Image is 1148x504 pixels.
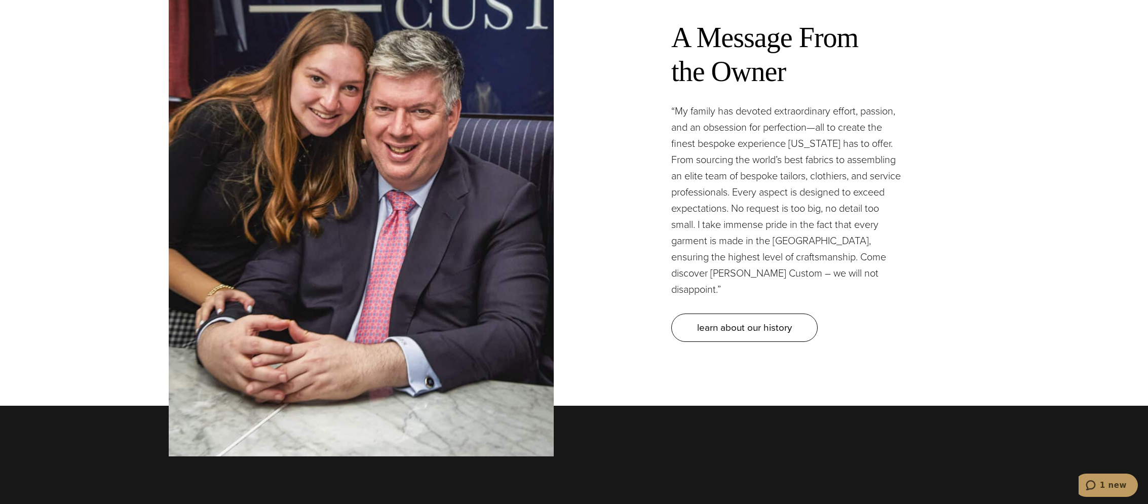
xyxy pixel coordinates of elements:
span: learn about our history [697,320,792,335]
iframe: Opens a widget where you can chat to one of our agents [1079,474,1138,499]
a: learn about our history [671,314,818,342]
h2: A Message From the Owner [671,1,902,89]
p: “My family has devoted extraordinary effort, passion, and an obsession for perfection—all to crea... [671,103,902,297]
